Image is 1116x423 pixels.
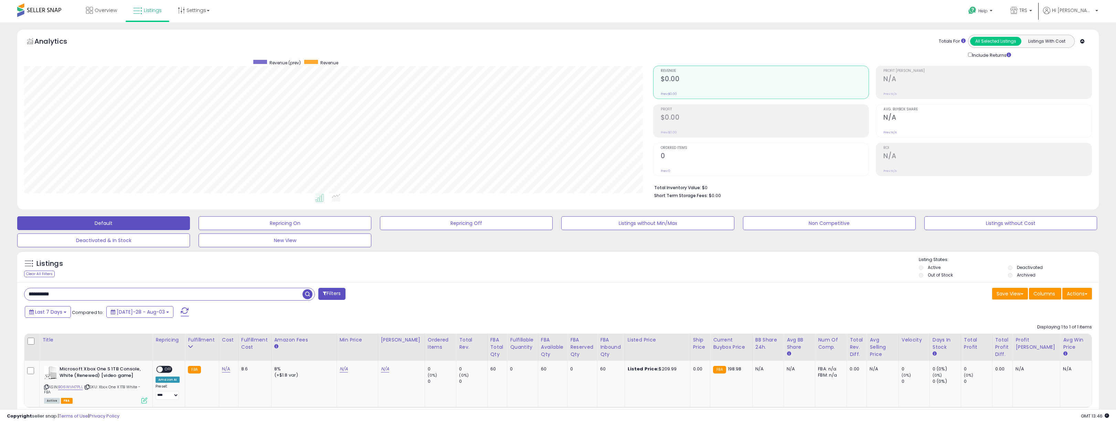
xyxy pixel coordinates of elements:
h2: 0 [661,152,869,161]
small: (0%) [964,372,974,378]
b: Total Inventory Value: [654,185,701,191]
div: Current Buybox Price [713,336,750,351]
b: Listed Price: [628,366,659,372]
div: Num of Comp. [818,336,844,351]
i: Get Help [968,6,977,15]
small: Prev: $0.00 [661,130,677,134]
small: Days In Stock. [933,351,937,357]
button: Listings without Cost [924,216,1097,230]
span: Columns [1033,290,1055,297]
span: Ordered Items [661,146,869,150]
h5: Analytics [34,36,81,48]
div: Avg Selling Price [870,336,895,358]
span: Revenue [320,60,338,66]
label: Active [928,264,940,270]
button: Repricing Off [380,216,553,230]
div: FBM: n/a [818,372,841,378]
div: Clear All Filters [24,271,55,277]
div: Repricing [156,336,182,344]
div: 0 [428,378,456,384]
b: Short Term Storage Fees: [654,193,708,198]
div: Cost [222,336,235,344]
div: 0 (0%) [933,366,961,372]
div: 0 [570,366,592,372]
div: Totals For [939,38,966,45]
div: 60 [541,366,562,372]
button: New View [199,234,371,247]
div: (+$1.8 var) [274,372,331,378]
div: [PERSON_NAME] [381,336,422,344]
button: Listings With Cost [1021,37,1072,46]
button: All Selected Listings [970,37,1021,46]
button: Repricing On [199,216,371,230]
span: Revenue (prev) [269,60,301,66]
a: N/A [222,366,230,372]
button: Save View [992,288,1028,300]
div: FBA Reserved Qty [570,336,594,358]
div: Displaying 1 to 1 of 1 items [1037,324,1092,330]
div: 60 [490,366,502,372]
label: Deactivated [1017,264,1043,270]
a: Privacy Policy [89,413,119,419]
div: 0 [459,366,487,372]
button: Last 7 Days [25,306,71,318]
div: 0 [428,366,456,372]
div: FBA: n/a [818,366,841,372]
small: Prev: N/A [883,92,897,96]
div: N/A [1016,366,1055,372]
button: Actions [1062,288,1092,300]
span: Compared to: [72,309,104,316]
span: Hi [PERSON_NAME] [1052,7,1093,14]
div: Avg BB Share [787,336,812,351]
img: 51nlhJlPDeL._SL40_.jpg [44,366,58,380]
div: 0 [902,366,929,372]
span: Last 7 Days [35,308,62,315]
strong: Copyright [7,413,32,419]
div: FBA inbound Qty [600,336,622,358]
div: 0.00 [693,366,705,372]
small: Prev: N/A [883,130,897,134]
label: Archived [1017,272,1035,278]
div: 0 [964,378,992,384]
h5: Listings [36,259,63,269]
span: Avg. Buybox Share [883,108,1092,111]
div: seller snap | | [7,413,119,420]
span: 198.98 [728,366,742,372]
div: 0 [510,366,533,372]
h2: N/A [883,152,1092,161]
div: Profit [PERSON_NAME] [1016,336,1057,351]
button: Filters [318,288,345,300]
div: 0 [964,366,992,372]
small: FBA [713,366,726,373]
span: Help [978,8,988,14]
small: Prev: $0.00 [661,92,677,96]
span: Listings [144,7,162,14]
button: Listings without Min/Max [561,216,734,230]
small: Amazon Fees. [274,344,278,350]
span: 2025-08-11 13:46 GMT [1081,413,1109,419]
p: Listing States: [919,257,1099,263]
div: Total Profit Diff. [995,336,1010,358]
div: 0 [459,378,487,384]
div: 0 (0%) [933,378,961,384]
span: All listings currently available for purchase on Amazon [44,398,60,404]
div: Ordered Items [428,336,454,351]
b: Microsoft Xbox One S 1TB Console, White (Renewed) [video game] [60,366,143,380]
div: Velocity [902,336,927,344]
div: Amazon Fees [274,336,334,344]
div: $209.99 [628,366,685,372]
div: N/A [755,366,778,372]
small: (0%) [428,372,437,378]
div: Avg Win Price [1063,336,1089,351]
button: Deactivated & In Stock [17,234,190,247]
small: (0%) [902,372,911,378]
div: 0.00 [850,366,861,372]
small: FBA [188,366,201,373]
small: Avg Win Price. [1063,351,1067,357]
div: Min Price [340,336,375,344]
h2: N/A [883,75,1092,84]
a: N/A [381,366,389,372]
div: 8.6 [241,366,266,372]
div: Fulfillable Quantity [510,336,535,351]
span: $0.00 [709,192,721,199]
